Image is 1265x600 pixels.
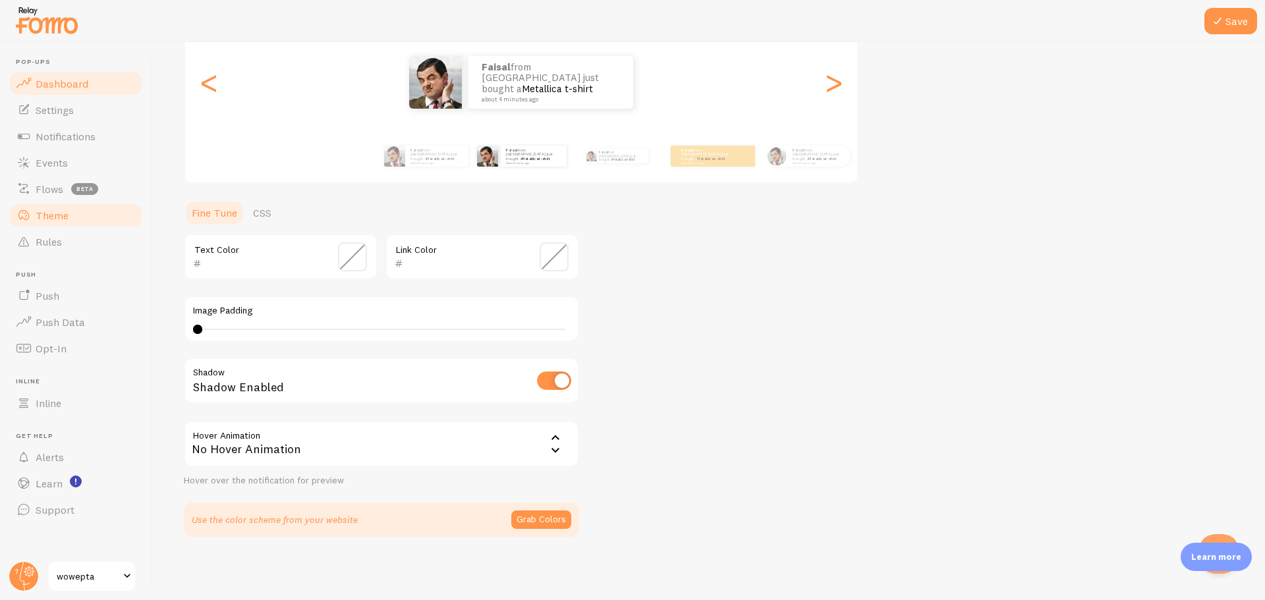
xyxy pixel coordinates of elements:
[193,305,570,317] label: Image Padding
[426,156,455,161] a: Metallica t-shirt
[16,377,144,386] span: Inline
[612,157,634,161] a: Metallica t-shirt
[8,202,144,229] a: Theme
[184,475,579,487] div: Hover over the notification for preview
[8,444,144,470] a: Alerts
[8,335,144,362] a: Opt-In
[8,309,144,335] a: Push Data
[36,503,74,516] span: Support
[599,150,608,154] strong: Faisal
[184,200,245,226] a: Fine Tune
[36,315,85,329] span: Push Data
[1191,551,1241,563] p: Learn more
[410,148,463,164] p: from [GEOGRAPHIC_DATA] just bought a
[8,283,144,309] a: Push
[681,148,734,164] p: from [GEOGRAPHIC_DATA] just bought a
[1181,543,1252,571] div: Learn more
[522,156,550,161] a: Metallica t-shirt
[201,35,217,130] div: Previous slide
[767,146,786,165] img: Fomo
[57,568,119,584] span: wowepta
[506,148,518,153] strong: Faisal
[506,148,561,164] p: from [GEOGRAPHIC_DATA] just bought a
[16,58,144,67] span: Pop-ups
[482,62,620,103] p: from [GEOGRAPHIC_DATA] just bought a
[599,149,643,163] p: from [GEOGRAPHIC_DATA] just bought a
[384,146,405,167] img: Fomo
[793,148,845,164] p: from [GEOGRAPHIC_DATA] just bought a
[16,271,144,279] span: Push
[826,35,841,130] div: Next slide
[482,61,511,73] strong: Faisal
[409,56,462,109] img: Fomo
[410,161,462,164] small: about 4 minutes ago
[47,560,136,592] a: wowepta
[8,390,144,416] a: Inline
[522,82,593,95] a: Metallica t-shirt
[36,396,61,410] span: Inline
[697,156,725,161] a: Metallica t-shirt
[511,510,571,529] button: Grab Colors
[36,289,59,302] span: Push
[8,70,144,97] a: Dashboard
[681,161,733,164] small: about 4 minutes ago
[8,123,144,150] a: Notifications
[36,77,88,90] span: Dashboard
[36,156,68,169] span: Events
[681,148,693,153] strong: Faisal
[36,130,96,143] span: Notifications
[8,97,144,123] a: Settings
[36,235,62,248] span: Rules
[184,421,579,467] div: No Hover Animation
[184,358,579,406] div: Shadow Enabled
[410,148,422,153] strong: Faisal
[8,497,144,523] a: Support
[16,432,144,441] span: Get Help
[36,342,67,355] span: Opt-In
[8,229,144,255] a: Rules
[36,103,74,117] span: Settings
[70,476,82,487] svg: <p>Watch New Feature Tutorials!</p>
[36,477,63,490] span: Learn
[793,161,844,164] small: about 4 minutes ago
[506,161,560,164] small: about 4 minutes ago
[482,96,616,103] small: about 4 minutes ago
[793,148,804,153] strong: Faisal
[36,182,63,196] span: Flows
[8,150,144,176] a: Events
[808,156,837,161] a: Metallica t-shirt
[477,146,498,167] img: Fomo
[8,176,144,202] a: Flows beta
[36,209,69,222] span: Theme
[192,513,358,526] p: Use the color scheme from your website
[36,450,64,464] span: Alerts
[1199,534,1239,574] iframe: Help Scout Beacon - Open
[245,200,279,226] a: CSS
[8,470,144,497] a: Learn
[14,3,80,37] img: fomo-relay-logo-orange.svg
[586,151,596,161] img: Fomo
[71,183,98,195] span: beta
